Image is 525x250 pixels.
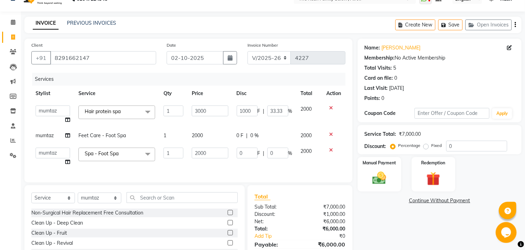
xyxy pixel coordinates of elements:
[432,142,442,149] label: Fixed
[301,106,312,112] span: 2000
[365,54,395,62] div: Membership:
[263,150,265,157] span: |
[249,211,300,218] div: Discount:
[254,193,271,200] span: Total
[237,132,244,139] span: 0 F
[249,240,300,249] div: Payable:
[300,225,350,233] div: ₹6,000.00
[438,19,463,30] button: Save
[421,160,446,166] label: Redemption
[163,132,166,139] span: 1
[188,86,232,101] th: Price
[365,85,388,92] div: Last Visit:
[492,108,512,119] button: Apply
[465,19,512,30] button: Open Invoices
[258,108,260,115] span: F
[368,170,390,186] img: _cash.svg
[78,132,126,139] span: Feet Care - Foot Spa
[382,44,421,52] a: [PERSON_NAME]
[365,75,393,82] div: Card on file:
[301,132,312,139] span: 2000
[297,86,322,101] th: Total
[31,209,143,217] div: Non-Surgical Hair Replacement Free Consultation
[67,20,116,26] a: PREVIOUS INVOICES
[288,108,292,115] span: %
[249,233,308,240] a: Add Tip
[249,225,300,233] div: Total:
[365,44,380,52] div: Name:
[74,86,159,101] th: Service
[50,51,156,64] input: Search by Name/Mobile/Email/Code
[414,108,489,119] input: Enter Offer / Coupon Code
[121,108,124,115] a: x
[300,211,350,218] div: ₹1,000.00
[322,86,345,101] th: Action
[395,75,397,82] div: 0
[251,132,259,139] span: 0 %
[395,19,435,30] button: Create New
[365,54,515,62] div: No Active Membership
[422,170,444,187] img: _gift.svg
[31,86,74,101] th: Stylist
[300,203,350,211] div: ₹7,000.00
[263,108,265,115] span: |
[32,73,351,86] div: Services
[233,86,297,101] th: Disc
[33,17,59,30] a: INVOICE
[301,148,312,154] span: 2000
[31,219,83,227] div: Clean Up - Deep Clean
[496,222,518,243] iframe: chat widget
[119,150,122,157] a: x
[31,229,67,237] div: Clean Up - Fruit
[159,86,188,101] th: Qty
[398,142,421,149] label: Percentage
[365,64,392,72] div: Total Visits:
[31,42,43,48] label: Client
[300,218,350,225] div: ₹6,000.00
[389,85,404,92] div: [DATE]
[192,132,203,139] span: 2000
[31,240,73,247] div: Clean Up - Revival
[365,95,380,102] div: Points:
[382,95,385,102] div: 0
[365,143,386,150] div: Discount:
[300,240,350,249] div: ₹6,000.00
[36,132,54,139] span: mumtaz
[167,42,176,48] label: Date
[359,197,520,204] a: Continue Without Payment
[399,131,421,138] div: ₹7,000.00
[246,132,248,139] span: |
[365,110,414,117] div: Coupon Code
[288,150,292,157] span: %
[249,203,300,211] div: Sub Total:
[127,192,238,203] input: Search or Scan
[248,42,278,48] label: Invoice Number
[363,160,396,166] label: Manual Payment
[85,150,119,157] span: Spa - Foot Spa
[85,108,121,115] span: Hair protein spa
[31,51,51,64] button: +91
[309,233,351,240] div: ₹0
[365,131,396,138] div: Service Total:
[394,64,396,72] div: 5
[249,218,300,225] div: Net:
[258,150,260,157] span: F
